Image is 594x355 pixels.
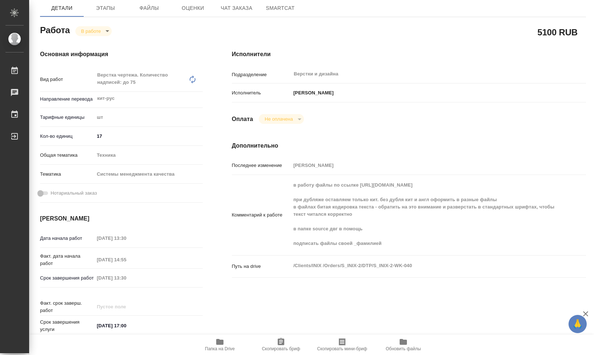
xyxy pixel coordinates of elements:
h4: Оплата [232,115,253,124]
span: Файлы [132,4,167,13]
p: Кол-во единиц [40,133,94,140]
button: Скопировать мини-бриф [312,335,373,355]
div: В работе [75,26,112,36]
textarea: /Clients/INIX /Orders/S_INIX-2/DTP/S_INIX-2-WK-040 [291,260,557,272]
button: 🙏 [569,315,587,333]
p: Вид работ [40,76,94,83]
input: Пустое поле [94,233,158,243]
p: Срок завершения работ [40,274,94,282]
span: Нотариальный заказ [51,190,97,197]
input: Пустое поле [94,301,158,312]
span: Скопировать мини-бриф [317,346,367,351]
p: Направление перевода [40,95,94,103]
p: Исполнитель [232,89,291,97]
textarea: в работу файлы по ссылке [URL][DOMAIN_NAME] при дубляже оставляем только кит. без дубля кит и анг... [291,179,557,250]
h4: Основная информация [40,50,203,59]
h2: Работа [40,23,70,36]
h4: Дополнительно [232,141,586,150]
span: Оценки [175,4,210,13]
span: Скопировать бриф [262,346,300,351]
p: Факт. дата начала работ [40,253,94,267]
p: Путь на drive [232,263,291,270]
p: Общая тематика [40,152,94,159]
p: Факт. срок заверш. работ [40,300,94,314]
span: 🙏 [571,316,584,332]
p: [PERSON_NAME] [291,89,334,97]
span: SmartCat [263,4,298,13]
p: Последнее изменение [232,162,291,169]
span: Чат заказа [219,4,254,13]
p: Подразделение [232,71,291,78]
h2: 5100 RUB [538,26,578,38]
div: Системы менеджмента качества [94,168,203,180]
input: Пустое поле [94,254,158,265]
button: Скопировать бриф [250,335,312,355]
p: Комментарий к работе [232,211,291,219]
span: Папка на Drive [205,346,235,351]
input: Пустое поле [94,273,158,283]
h4: Исполнители [232,50,586,59]
p: Дата начала работ [40,235,94,242]
span: Этапы [88,4,123,13]
p: Тарифные единицы [40,114,94,121]
input: ✎ Введи что-нибудь [94,320,158,331]
div: В работе [259,114,304,124]
input: Пустое поле [291,160,557,171]
p: Срок завершения услуги [40,319,94,333]
div: шт [94,111,203,124]
span: Детали [44,4,79,13]
h4: [PERSON_NAME] [40,214,203,223]
p: Тематика [40,171,94,178]
div: Техника [94,149,203,161]
button: Обновить файлы [373,335,434,355]
input: ✎ Введи что-нибудь [94,131,203,141]
span: Обновить файлы [386,346,421,351]
button: Не оплачена [262,116,295,122]
button: В работе [79,28,103,34]
button: Папка на Drive [189,335,250,355]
